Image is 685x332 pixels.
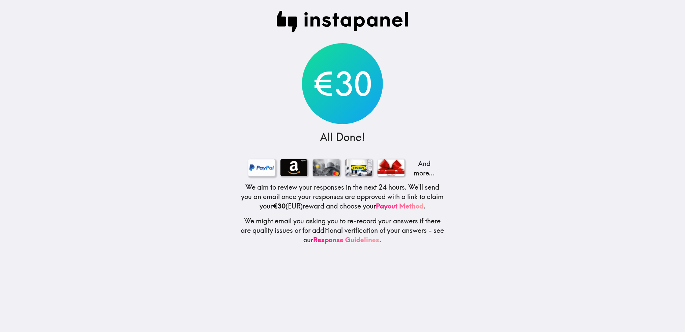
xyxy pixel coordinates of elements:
div: €30 [302,43,383,124]
h5: We might email you asking you to re-record your answers if there are quality issues or for additi... [240,216,445,245]
a: Response Guidelines [314,236,380,244]
a: Payout Method [376,202,423,210]
p: And more... [410,159,437,178]
b: €30 [273,202,286,210]
img: Instapanel [276,11,409,32]
h3: All Done! [320,130,365,145]
h5: We aim to review your responses in the next 24 hours. We'll send you an email once your responses... [240,183,445,211]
